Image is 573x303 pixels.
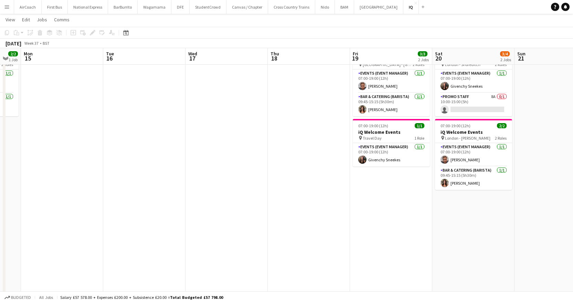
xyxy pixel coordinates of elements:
[495,136,507,141] span: 2 Roles
[6,40,21,47] div: [DATE]
[43,41,50,46] div: BST
[3,294,32,301] button: Budgeted
[51,15,72,24] a: Comms
[226,0,268,14] button: Canvas / Chapter
[353,143,430,166] app-card-role: Events (Event Manager)1/107:00-19:00 (12h)Givenchy Sneekes
[435,69,512,93] app-card-role: Events (Event Manager)1/107:00-19:00 (12h)Givenchy Sneekes
[60,295,223,300] div: Salary £57 578.00 + Expenses £200.00 + Subsistence £20.00 =
[354,0,403,14] button: [GEOGRAPHIC_DATA]
[8,51,18,56] span: 2/2
[435,93,512,116] app-card-role: Promo Staff8A0/110:00-15:00 (5h)
[500,51,510,56] span: 3/4
[435,51,443,57] span: Sat
[353,129,430,135] h3: iQ Welcome Events
[270,51,279,57] span: Thu
[434,54,443,62] span: 20
[23,41,40,46] span: Week 37
[190,0,226,14] button: StudentCrowd
[363,136,382,141] span: Travel Day
[108,0,138,14] button: BarBurrito
[435,119,512,190] app-job-card: 07:00-19:00 (12h)2/2iQ Welcome Events London - [PERSON_NAME]2 RolesEvents (Event Manager)1/107:00...
[403,0,419,14] button: IQ
[516,54,526,62] span: 21
[441,123,470,128] span: 07:00-19:00 (12h)
[497,123,507,128] span: 2/2
[435,143,512,166] app-card-role: Events (Event Manager)1/107:00-19:00 (12h)[PERSON_NAME]
[353,51,358,57] span: Fri
[23,54,33,62] span: 15
[353,45,430,116] app-job-card: 07:00-19:00 (12h)2/2iQ Welcome Events [GEOGRAPHIC_DATA] - [GEOGRAPHIC_DATA]2 RolesEvents (Event M...
[24,51,33,57] span: Mon
[268,0,315,14] button: Cross Country Trains
[54,17,70,23] span: Comms
[269,54,279,62] span: 18
[335,0,354,14] button: BAM
[138,0,171,14] button: Wagamama
[6,17,15,23] span: View
[68,0,108,14] button: National Express
[353,119,430,166] app-job-card: 07:00-19:00 (12h)1/1iQ Welcome Events Travel Day1 RoleEvents (Event Manager)1/107:00-19:00 (12h)G...
[435,45,512,116] app-job-card: 07:00-19:00 (12h)1/2iQ Welcome Events London - Shoreditch2 RolesEvents (Event Manager)1/107:00-19...
[188,51,197,57] span: Wed
[170,295,223,300] span: Total Budgeted £57 798.00
[315,0,335,14] button: Nido
[415,123,424,128] span: 1/1
[42,0,68,14] button: First Bus
[106,51,114,57] span: Tue
[418,57,429,62] div: 2 Jobs
[14,0,42,14] button: AirCoach
[445,136,490,141] span: London - [PERSON_NAME]
[414,136,424,141] span: 1 Role
[38,295,54,300] span: All jobs
[105,54,114,62] span: 16
[517,51,526,57] span: Sun
[9,57,18,62] div: 1 Job
[187,54,197,62] span: 17
[500,57,511,62] div: 2 Jobs
[3,15,18,24] a: View
[418,51,427,56] span: 3/3
[435,166,512,190] app-card-role: Bar & Catering (Barista)1/109:45-15:15 (5h30m)[PERSON_NAME]
[11,295,31,300] span: Budgeted
[37,17,47,23] span: Jobs
[358,123,388,128] span: 07:00-19:00 (12h)
[352,54,358,62] span: 19
[353,69,430,93] app-card-role: Events (Event Manager)1/107:00-19:00 (12h)[PERSON_NAME]
[22,17,30,23] span: Edit
[171,0,190,14] button: DFE
[435,129,512,135] h3: iQ Welcome Events
[19,15,33,24] a: Edit
[353,93,430,116] app-card-role: Bar & Catering (Barista)1/109:45-15:15 (5h30m)[PERSON_NAME]
[34,15,50,24] a: Jobs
